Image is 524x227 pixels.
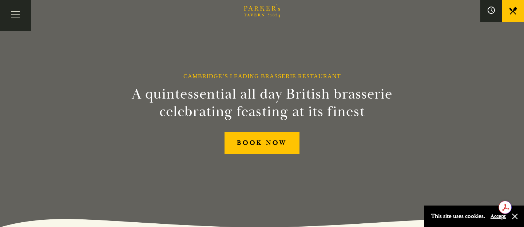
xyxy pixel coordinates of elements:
h2: A quintessential all day British brasserie celebrating feasting at its finest [96,85,428,120]
h1: Cambridge’s Leading Brasserie Restaurant [183,73,341,80]
button: Accept [491,213,506,220]
button: Close and accept [511,213,519,220]
p: This site uses cookies. [431,211,485,222]
a: BOOK NOW [225,132,299,154]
